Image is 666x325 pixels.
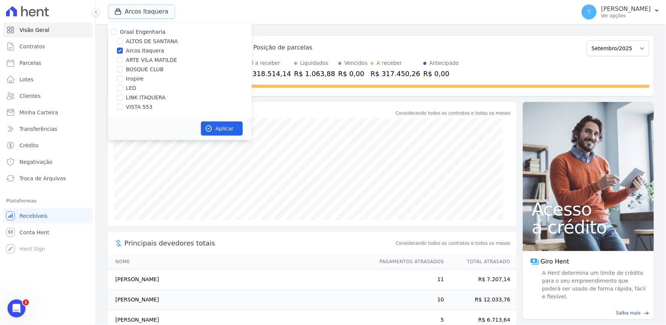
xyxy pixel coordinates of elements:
span: Giro Hent [541,257,569,266]
span: Conta Hent [19,229,49,236]
div: R$ 318.514,14 [241,69,291,79]
a: Lotes [3,72,93,87]
div: Liquidados [300,59,329,67]
label: BOSQUE CLUB [126,66,164,73]
button: Arcos Itaquera [108,4,175,19]
span: Considerando todos os contratos e todos os meses [396,240,510,247]
div: Total a receber [241,59,291,67]
a: Minha Carteira [3,105,93,120]
label: Arcos Itaquera [126,47,164,55]
div: Considerando todos os contratos e todos os meses [396,110,510,117]
span: Negativação [19,158,52,166]
span: Recebíveis [19,212,48,220]
div: Saldo devedor total [124,108,394,118]
span: Visão Geral [19,26,49,34]
td: [PERSON_NAME] [108,290,373,310]
span: Crédito [19,142,39,149]
label: Graal Engenharia [120,29,166,35]
a: Transferências [3,121,93,136]
span: Contratos [19,43,45,50]
th: Total Atrasado [444,254,516,270]
div: Posição de parcelas [253,43,313,52]
a: Saiba mais east [527,310,650,316]
label: Inspire [126,75,144,83]
span: Transferências [19,125,57,133]
td: [PERSON_NAME] [108,270,373,290]
span: a crédito [532,218,645,236]
span: Saiba mais [616,310,641,316]
a: Recebíveis [3,208,93,223]
div: Vencidos [344,59,368,67]
label: LINK ITAQUERA [126,94,166,102]
td: 11 [373,270,444,290]
a: Conta Hent [3,225,93,240]
label: VISTA 553 [126,103,153,111]
label: LED [126,84,136,92]
span: A Hent determina um limite de crédito para o seu empreendimento que poderá ser usado de forma ráp... [541,269,647,301]
span: 1 [23,300,29,306]
a: Visão Geral [3,22,93,37]
span: Troca de Arquivos [19,175,66,182]
td: R$ 7.207,14 [444,270,516,290]
th: Pagamentos Atrasados [373,254,444,270]
p: [PERSON_NAME] [601,5,651,13]
p: Ver opções [601,13,651,19]
th: Nome [108,254,373,270]
div: Antecipado [430,59,459,67]
div: R$ 0,00 [338,69,368,79]
span: Minha Carteira [19,109,58,116]
a: Contratos [3,39,93,54]
span: Principais devedores totais [124,238,394,248]
a: Crédito [3,138,93,153]
div: A receber [377,59,402,67]
span: Acesso [532,200,645,218]
span: Lotes [19,76,34,83]
span: east [644,310,650,316]
a: Negativação [3,154,93,169]
a: Clientes [3,88,93,103]
td: 10 [373,290,444,310]
label: ARTE VILA MATILDE [126,56,177,64]
label: ALTOS DE SANTANA [126,37,178,45]
div: R$ 1.063,88 [294,69,335,79]
iframe: Intercom live chat [7,300,25,318]
span: Parcelas [19,59,41,67]
div: Plataformas [6,196,90,205]
span: Clientes [19,92,40,100]
div: R$ 0,00 [424,69,459,79]
div: R$ 317.450,26 [371,69,421,79]
button: T [PERSON_NAME] Ver opções [576,1,666,22]
a: Troca de Arquivos [3,171,93,186]
button: Aplicar [201,121,243,136]
span: T [588,9,591,15]
a: Parcelas [3,55,93,70]
td: R$ 12.033,76 [444,290,516,310]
